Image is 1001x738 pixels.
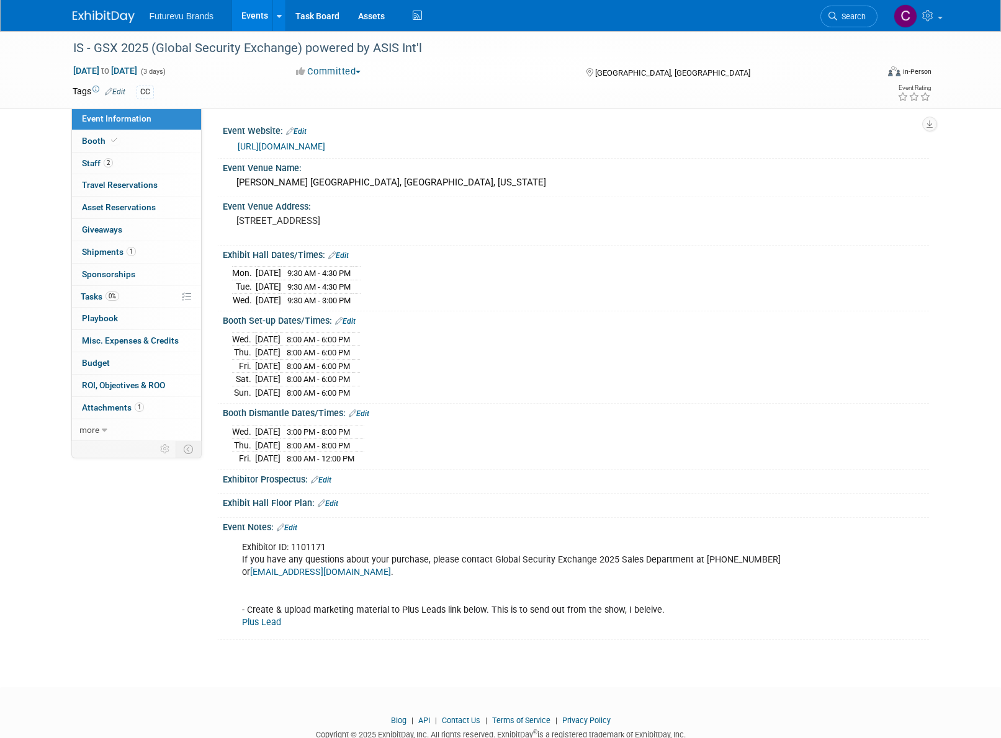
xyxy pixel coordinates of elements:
td: Wed. [232,293,256,306]
a: Travel Reservations [72,174,201,196]
td: Thu. [232,438,255,452]
button: Committed [292,65,366,78]
span: more [79,425,99,435]
img: Format-Inperson.png [888,66,900,76]
td: Tags [73,85,125,99]
td: [DATE] [256,293,281,306]
a: Playbook [72,308,201,329]
a: Giveaways [72,219,201,241]
a: Attachments1 [72,397,201,419]
div: Exhibit Hall Floor Plan: [223,494,929,510]
a: Edit [105,87,125,96]
div: Event Website: [223,122,929,138]
a: API [418,716,430,725]
span: Giveaways [82,225,122,234]
a: Search [820,6,878,27]
a: Privacy Policy [562,716,611,725]
div: [PERSON_NAME] [GEOGRAPHIC_DATA], [GEOGRAPHIC_DATA], [US_STATE] [232,173,920,192]
a: [URL][DOMAIN_NAME] [238,141,325,151]
span: 1 [135,402,144,412]
div: Event Rating [897,85,931,91]
img: CHERYL CLOWES [894,4,917,28]
div: Event Format [804,64,932,83]
a: [EMAIL_ADDRESS][DOMAIN_NAME] [250,567,391,577]
span: Tasks [81,291,119,301]
span: 2 [104,158,113,167]
td: [DATE] [255,359,281,373]
span: | [482,716,490,725]
i: Booth reservation complete [111,137,117,144]
span: Search [837,12,866,21]
div: Exhibitor Prospectus: [223,470,929,486]
span: | [552,716,560,725]
td: Fri. [232,359,255,373]
td: [DATE] [255,373,281,386]
span: 3:00 PM - 8:00 PM [287,427,350,437]
div: Event Venue Address: [223,197,929,213]
span: 8:00 AM - 6:00 PM [287,388,350,398]
div: Event Venue Name: [223,159,929,174]
div: Event Notes: [223,518,929,534]
a: Staff2 [72,153,201,174]
span: 0% [105,291,119,301]
span: 8:00 AM - 12:00 PM [287,454,354,463]
img: ExhibitDay [73,11,135,23]
td: Fri. [232,452,255,465]
span: to [99,66,111,76]
span: Asset Reservations [82,202,156,212]
a: Booth [72,130,201,152]
span: Shipments [82,247,136,257]
a: Shipments1 [72,241,201,263]
div: Booth Dismantle Dates/Times: [223,404,929,420]
a: Edit [318,499,338,508]
a: Contact Us [442,716,480,725]
span: 8:00 AM - 6:00 PM [287,362,350,371]
span: Budget [82,358,110,368]
span: (3 days) [140,68,166,76]
span: 8:00 AM - 6:00 PM [287,348,350,357]
a: ROI, Objectives & ROO [72,375,201,396]
div: Booth Set-up Dates/Times: [223,311,929,327]
td: Wed. [232,425,255,439]
div: IS - GSX 2025 (Global Security Exchange) powered by ASIS Int'l [69,37,859,60]
a: Plus Lead [242,617,281,628]
td: [DATE] [255,452,281,465]
td: [DATE] [256,280,281,294]
td: Wed. [232,332,255,346]
td: [DATE] [255,425,281,439]
a: Asset Reservations [72,197,201,218]
td: Thu. [232,346,255,360]
span: Attachments [82,402,144,412]
a: Edit [349,409,369,418]
span: Booth [82,136,120,146]
span: Sponsorships [82,269,135,279]
span: 8:00 AM - 8:00 PM [287,441,350,450]
span: 1 [127,247,136,256]
span: | [408,716,416,725]
a: Edit [335,317,356,326]
span: Staff [82,158,113,168]
a: Event Information [72,108,201,130]
td: Personalize Event Tab Strip [155,441,176,457]
td: Sun. [232,386,255,399]
a: Tasks0% [72,286,201,308]
span: Misc. Expenses & Credits [82,336,179,345]
span: 8:00 AM - 6:00 PM [287,335,350,344]
td: [DATE] [255,332,281,346]
span: 8:00 AM - 6:00 PM [287,375,350,384]
td: Sat. [232,373,255,386]
a: Misc. Expenses & Credits [72,330,201,352]
span: | [432,716,440,725]
span: 9:30 AM - 4:30 PM [287,282,351,291]
pre: [STREET_ADDRESS] [236,215,503,226]
a: more [72,419,201,441]
sup: ® [533,729,537,736]
a: Budget [72,352,201,374]
td: Tue. [232,280,256,294]
span: Futurevu Brands [150,11,214,21]
a: Edit [311,476,331,484]
td: Toggle Event Tabs [176,441,201,457]
span: Travel Reservations [82,180,158,190]
a: Blog [391,716,406,725]
div: Exhibit Hall Dates/Times: [223,246,929,262]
